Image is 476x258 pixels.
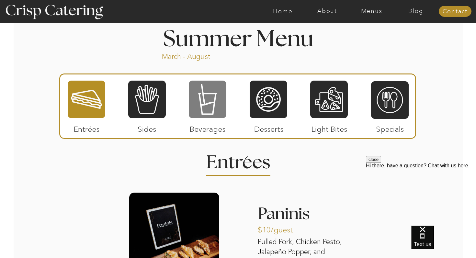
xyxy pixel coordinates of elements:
[258,206,348,226] h3: Paninis
[258,219,301,238] p: $10/guest
[186,118,229,137] p: Beverages
[125,118,168,137] p: Sides
[305,8,349,15] a: About
[366,156,476,234] iframe: podium webchat widget prompt
[65,118,108,137] p: Entrées
[247,118,290,137] p: Desserts
[394,8,438,15] a: Blog
[206,153,270,166] h2: Entrees
[368,118,411,137] p: Specials
[308,118,351,137] p: Light Bites
[349,8,394,15] a: Menus
[439,8,471,15] a: Contact
[148,28,328,47] h1: Summer Menu
[162,52,251,59] p: March - August
[261,8,305,15] a: Home
[411,226,476,258] iframe: podium webchat widget bubble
